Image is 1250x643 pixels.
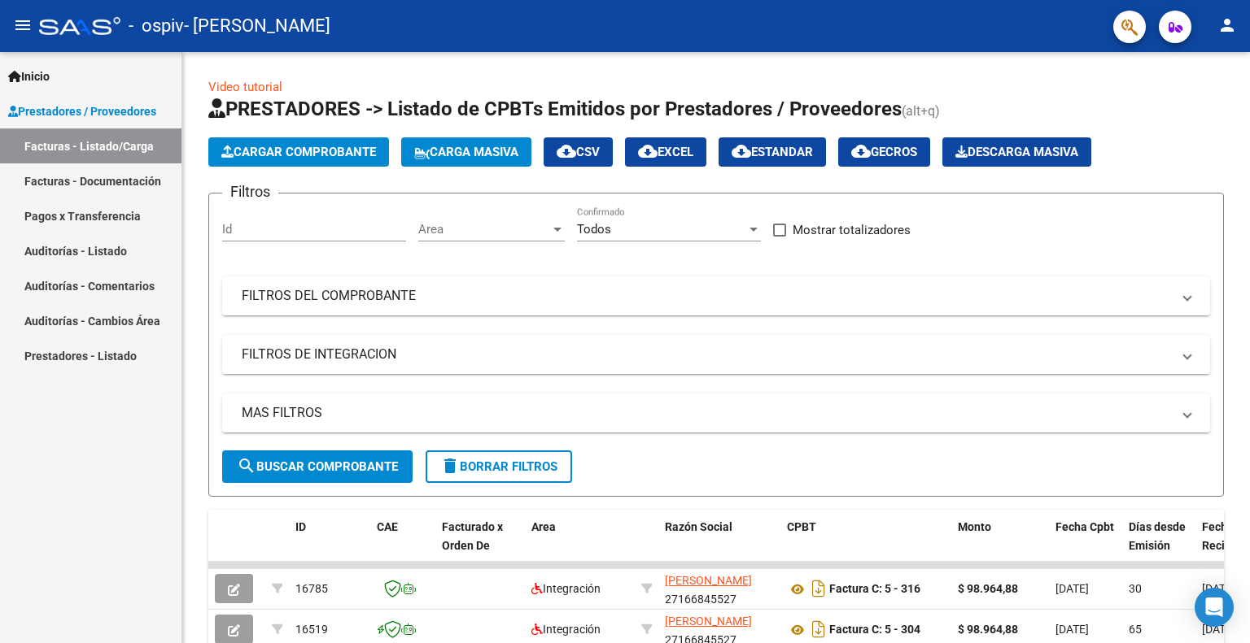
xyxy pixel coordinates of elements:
datatable-header-cell: Area [525,510,635,581]
mat-icon: delete [440,456,460,476]
mat-expansion-panel-header: FILTROS DEL COMPROBANTE [222,276,1210,315]
button: Carga Masiva [401,137,531,167]
button: Borrar Filtros [426,450,572,483]
span: Todos [577,222,611,237]
span: - [PERSON_NAME] [184,8,330,44]
i: Descargar documento [808,616,829,642]
datatable-header-cell: Razón Social [658,510,780,581]
span: [PERSON_NAME] [665,574,752,587]
span: Inicio [8,67,50,85]
button: Descarga Masiva [942,137,1091,167]
span: Area [418,222,550,237]
span: CAE [377,520,398,533]
div: 27166845527 [665,571,774,606]
span: PRESTADORES -> Listado de CPBTs Emitidos por Prestadores / Proveedores [208,98,902,120]
span: Gecros [851,145,917,159]
span: Fecha Cpbt [1056,520,1114,533]
i: Descargar documento [808,576,829,602]
div: Open Intercom Messenger [1195,588,1234,627]
span: Razón Social [665,520,732,533]
span: 16519 [295,623,328,636]
button: EXCEL [625,137,706,167]
datatable-header-cell: CPBT [780,510,951,581]
span: [PERSON_NAME] [665,615,752,628]
strong: $ 98.964,88 [958,582,1018,595]
span: Integración [531,582,601,595]
button: Estandar [719,137,826,167]
span: 16785 [295,582,328,595]
mat-panel-title: FILTROS DEL COMPROBANTE [242,287,1171,305]
datatable-header-cell: Fecha Cpbt [1049,510,1122,581]
datatable-header-cell: ID [289,510,370,581]
span: [DATE] [1056,623,1089,636]
mat-icon: cloud_download [732,141,751,161]
a: Video tutorial [208,80,282,94]
button: Cargar Comprobante [208,137,389,167]
span: Fecha Recibido [1202,520,1248,552]
span: [DATE] [1202,623,1235,636]
span: CSV [557,145,600,159]
span: (alt+q) [902,103,940,119]
datatable-header-cell: CAE [370,510,435,581]
strong: Factura C: 5 - 304 [829,623,920,636]
button: Gecros [838,137,930,167]
mat-icon: cloud_download [557,141,576,161]
strong: $ 98.964,88 [958,623,1018,636]
button: CSV [544,137,613,167]
datatable-header-cell: Monto [951,510,1049,581]
mat-panel-title: FILTROS DE INTEGRACION [242,345,1171,363]
app-download-masive: Descarga masiva de comprobantes (adjuntos) [942,137,1091,167]
mat-icon: person [1217,15,1237,35]
span: CPBT [787,520,816,533]
span: Buscar Comprobante [237,459,398,474]
datatable-header-cell: Facturado x Orden De [435,510,525,581]
span: Integración [531,623,601,636]
span: Mostrar totalizadores [793,220,911,240]
span: EXCEL [638,145,693,159]
span: 65 [1129,623,1142,636]
span: [DATE] [1056,582,1089,595]
span: Facturado x Orden De [442,520,503,552]
span: ID [295,520,306,533]
span: 30 [1129,582,1142,595]
mat-icon: menu [13,15,33,35]
span: Area [531,520,556,533]
span: Prestadores / Proveedores [8,102,156,120]
span: - ospiv [129,8,184,44]
button: Buscar Comprobante [222,450,413,483]
mat-panel-title: MAS FILTROS [242,404,1171,422]
mat-expansion-panel-header: MAS FILTROS [222,393,1210,432]
span: Monto [958,520,991,533]
span: Descarga Masiva [955,145,1078,159]
span: Cargar Comprobante [221,145,376,159]
datatable-header-cell: Días desde Emisión [1122,510,1195,581]
mat-icon: cloud_download [851,141,871,161]
span: Estandar [732,145,813,159]
span: Borrar Filtros [440,459,557,474]
h3: Filtros [222,180,278,203]
mat-icon: search [237,456,256,476]
mat-expansion-panel-header: FILTROS DE INTEGRACION [222,335,1210,374]
span: [DATE] [1202,582,1235,595]
strong: Factura C: 5 - 316 [829,583,920,596]
mat-icon: cloud_download [638,141,658,161]
span: Días desde Emisión [1129,520,1186,552]
span: Carga Masiva [414,145,518,159]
